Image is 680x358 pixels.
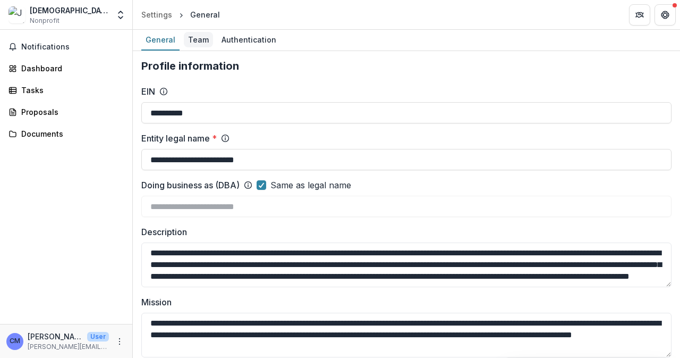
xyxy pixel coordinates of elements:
button: Partners [629,4,650,26]
div: Team [184,32,213,47]
h2: Profile information [141,60,671,72]
div: Documents [21,128,120,139]
p: [PERSON_NAME][EMAIL_ADDRESS][PERSON_NAME][DOMAIN_NAME] [28,342,109,352]
div: Dashboard [21,63,120,74]
a: Documents [4,125,128,143]
div: Proposals [21,106,120,118]
label: EIN [141,85,155,98]
p: [PERSON_NAME] [28,331,83,342]
div: Authentication [217,32,280,47]
div: General [190,9,220,20]
a: Proposals [4,103,128,121]
nav: breadcrumb [137,7,224,22]
label: Mission [141,296,665,309]
a: Dashboard [4,60,128,77]
a: Authentication [217,30,280,51]
button: Notifications [4,38,128,55]
div: General [141,32,180,47]
button: Open entity switcher [113,4,128,26]
span: Notifications [21,43,124,52]
a: Tasks [4,81,128,99]
label: Doing business as (DBA) [141,179,240,192]
img: Jesuit Refugee Service USA [8,6,25,23]
button: More [113,335,126,348]
div: [DEMOGRAPHIC_DATA] Refugee Service [GEOGRAPHIC_DATA] [30,5,109,16]
button: Get Help [654,4,676,26]
label: Description [141,226,665,238]
div: Tasks [21,85,120,96]
label: Entity legal name [141,132,217,145]
p: User [87,332,109,342]
span: Nonprofit [30,16,59,26]
a: Settings [137,7,176,22]
div: Chris Moser [10,338,20,345]
div: Settings [141,9,172,20]
a: Team [184,30,213,51]
span: Same as legal name [270,179,351,192]
a: General [141,30,180,51]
